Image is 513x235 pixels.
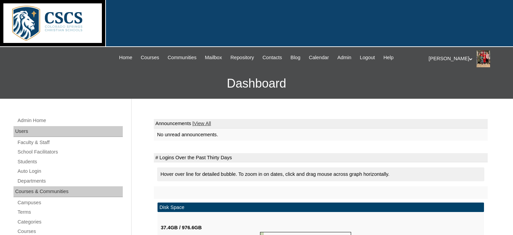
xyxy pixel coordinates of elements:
span: Contacts [262,54,282,62]
span: Logout [360,54,375,62]
div: [PERSON_NAME] [429,50,506,67]
a: Home [116,54,136,62]
h3: Dashboard [3,68,510,99]
a: Faculty & Staff [17,138,123,147]
div: Users [13,126,123,137]
a: Blog [287,54,304,62]
span: Blog [290,54,300,62]
td: Disk Space [158,203,484,212]
a: Admin Home [17,116,123,125]
a: Auto Login [17,167,123,175]
a: Courses [137,54,163,62]
span: Calendar [309,54,329,62]
a: Mailbox [202,54,226,62]
a: Logout [357,54,378,62]
img: Stephanie Phillips [477,50,490,67]
td: # Logins Over the Past Thirty Days [154,153,488,163]
a: School Facilitators [17,148,123,156]
span: Home [119,54,132,62]
a: Contacts [259,54,285,62]
a: Help [380,54,397,62]
a: Students [17,158,123,166]
span: Courses [141,54,159,62]
a: Repository [227,54,257,62]
img: logo-white.png [3,3,102,43]
span: Admin [337,54,351,62]
a: View All [194,121,211,126]
div: Hover over line for detailed bubble. To zoom in on dates, click and drag mouse across graph horiz... [157,167,484,181]
a: Terms [17,208,123,216]
a: Communities [164,54,200,62]
td: Announcements | [154,119,488,128]
td: No unread announcements. [154,128,488,141]
a: Categories [17,218,123,226]
span: Repository [230,54,254,62]
span: Communities [168,54,197,62]
span: Help [383,54,394,62]
a: Admin [334,54,355,62]
a: Calendar [306,54,332,62]
span: Mailbox [205,54,222,62]
a: Campuses [17,198,123,207]
div: Courses & Communities [13,186,123,197]
a: Departments [17,177,123,185]
div: 37.4GB / 976.6GB [161,224,260,231]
